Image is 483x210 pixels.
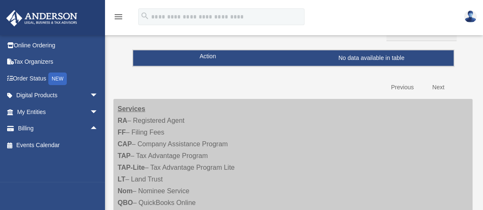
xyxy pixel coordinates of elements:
strong: TAP-Lite [118,164,145,171]
strong: TAP [118,152,131,159]
a: My Entitiesarrow_drop_down [6,104,111,120]
a: menu [113,15,123,22]
span: arrow_drop_down [90,87,107,104]
a: Events Calendar [6,137,111,153]
a: Previous [385,79,420,96]
a: Order StatusNEW [6,70,111,87]
strong: QBO [118,199,133,206]
div: NEW [48,73,67,85]
a: Next [426,79,451,96]
a: Billingarrow_drop_up [6,120,107,137]
strong: Nom [118,187,133,194]
a: Online Ordering [6,37,111,54]
i: menu [113,12,123,22]
img: User Pic [464,10,477,23]
strong: Services [118,105,145,112]
img: Anderson Advisors Platinum Portal [4,10,80,26]
strong: FF [118,129,126,136]
strong: RA [118,117,127,124]
strong: LT [118,176,125,183]
a: Digital Productsarrow_drop_down [6,87,111,104]
strong: CAP [118,140,132,148]
td: No data available in table [133,50,454,66]
span: arrow_drop_down [90,104,107,121]
a: Tax Organizers [6,54,111,70]
i: search [140,11,150,21]
span: arrow_drop_up [90,120,107,137]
